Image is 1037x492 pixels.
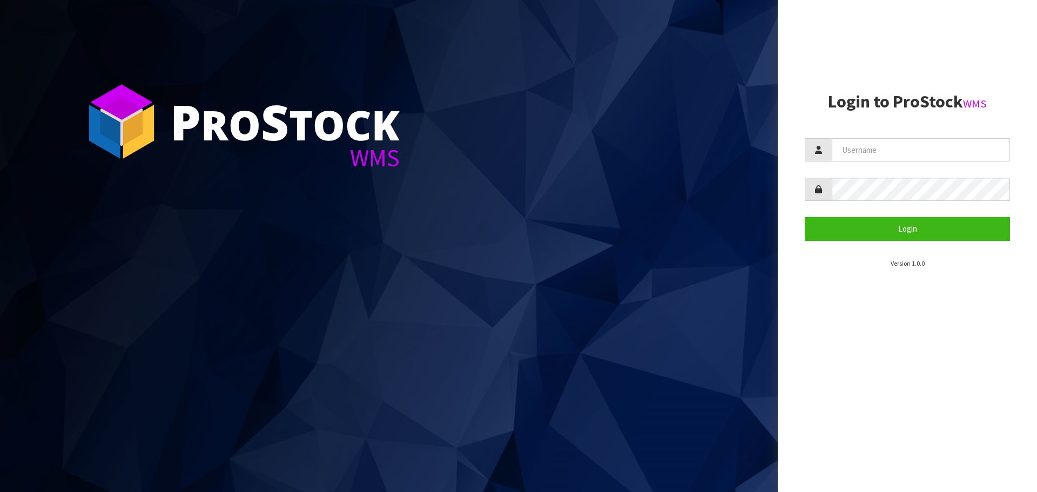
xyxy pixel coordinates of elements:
[805,217,1010,240] button: Login
[805,92,1010,111] h2: Login to ProStock
[170,146,400,170] div: WMS
[170,89,201,154] span: P
[832,138,1010,161] input: Username
[81,81,162,162] img: ProStock Cube
[963,97,987,111] small: WMS
[891,259,925,267] small: Version 1.0.0
[170,97,400,146] div: ro tock
[261,89,289,154] span: S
